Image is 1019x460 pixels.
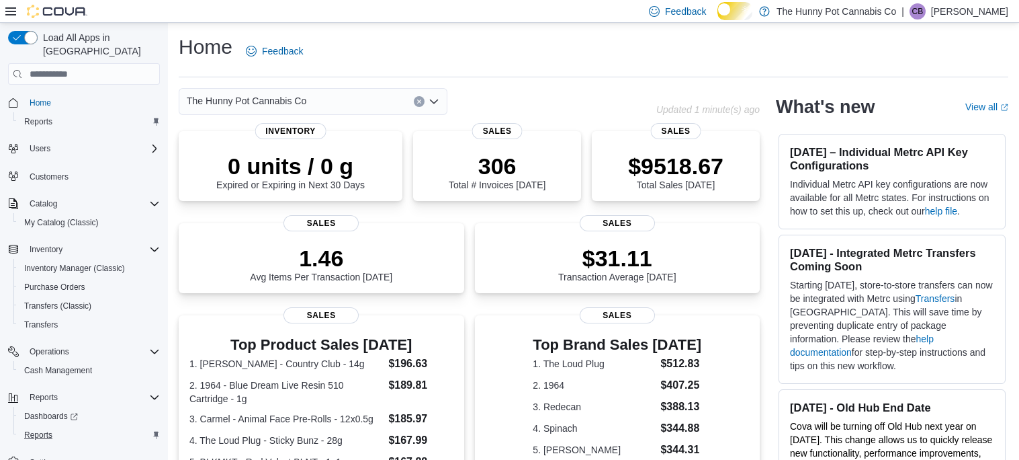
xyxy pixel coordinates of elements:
span: The Hunny Pot Cannabis Co [187,93,306,109]
dt: 3. Redecan [533,400,655,414]
span: Inventory Manager (Classic) [19,260,160,276]
span: Users [24,141,160,157]
span: Transfers (Classic) [19,298,160,314]
button: Reports [13,426,165,445]
button: Open list of options [429,96,439,107]
button: Inventory [24,241,68,258]
span: My Catalog (Classic) [24,217,99,228]
span: Dashboards [24,411,78,422]
button: My Catalog (Classic) [13,213,165,232]
span: Sales [283,215,359,231]
p: [PERSON_NAME] [931,3,1008,20]
button: Clear input [414,96,425,107]
p: 1.46 [250,245,392,272]
span: Reports [24,116,52,127]
a: help file [925,206,957,217]
p: Starting [DATE], store-to-store transfers can now be integrated with Metrc using in [GEOGRAPHIC_D... [790,278,994,373]
span: Inventory Manager (Classic) [24,263,125,274]
p: 0 units / 0 g [216,153,365,180]
span: Purchase Orders [24,282,85,293]
span: Users [30,143,50,154]
span: Transfers [24,319,58,330]
span: Reports [30,392,58,403]
button: Users [24,141,56,157]
span: Catalog [24,196,160,212]
button: Users [3,139,165,158]
a: Feedback [240,38,308,65]
button: Home [3,93,165,112]
dd: $344.88 [660,420,701,436]
span: Operations [30,346,69,357]
span: Dashboards [19,408,160,424]
dd: $185.97 [388,411,453,427]
span: Sales [472,123,523,139]
dd: $196.63 [388,356,453,372]
span: Inventory [24,241,160,258]
p: | [901,3,904,20]
span: Purchase Orders [19,279,160,295]
span: Reports [24,389,160,406]
button: Purchase Orders [13,278,165,297]
span: Sales [580,307,655,323]
span: Customers [30,171,69,182]
a: Inventory Manager (Classic) [19,260,130,276]
span: Feedback [262,44,303,58]
a: Reports [19,114,58,130]
span: Reports [24,430,52,440]
div: Cameron Bennett-Stewart [910,3,926,20]
div: Expired or Expiring in Next 30 Days [216,153,365,190]
input: Dark Mode [717,2,752,20]
span: Feedback [665,5,706,18]
svg: External link [1000,104,1008,112]
button: Cash Management [13,361,165,380]
p: Individual Metrc API key configurations are now available for all Metrc states. For instructions ... [790,178,994,218]
span: Operations [24,344,160,360]
p: $9518.67 [628,153,723,180]
dt: 5. [PERSON_NAME] [533,443,655,457]
span: Reports [19,427,160,443]
h2: What's new [776,96,875,118]
button: Reports [24,389,63,406]
dd: $189.81 [388,377,453,393]
span: Home [30,98,51,108]
span: Reports [19,114,160,130]
dt: 3. Carmel - Animal Face Pre-Rolls - 12x0.5g [189,412,383,426]
span: Load All Apps in [GEOGRAPHIC_DATA] [38,31,160,58]
a: Customers [24,169,74,185]
h3: Top Brand Sales [DATE] [533,337,701,353]
dt: 1. [PERSON_NAME] - Country Club - 14g [189,357,383,371]
dd: $344.31 [660,442,701,458]
p: Updated 1 minute(s) ago [656,104,760,115]
h3: [DATE] – Individual Metrc API Key Configurations [790,145,994,172]
p: $31.11 [558,245,676,272]
button: Operations [3,342,165,361]
dd: $512.83 [660,356,701,372]
button: Transfers [13,315,165,334]
span: Sales [580,215,655,231]
div: Avg Items Per Transaction [DATE] [250,245,392,282]
a: Home [24,95,56,111]
button: Operations [24,344,75,360]
a: Transfers [916,293,955,304]
button: Customers [3,166,165,186]
a: Cash Management [19,362,97,379]
h1: Home [179,34,232,61]
span: Customers [24,167,160,184]
a: My Catalog (Classic) [19,215,104,231]
a: View allExternal link [965,102,1008,112]
h3: Top Product Sales [DATE] [189,337,453,353]
button: Reports [3,388,165,407]
button: Transfers (Classic) [13,297,165,315]
h3: [DATE] - Integrated Metrc Transfers Coming Soon [790,246,994,273]
span: Cash Management [19,362,160,379]
span: Inventory [30,244,62,255]
p: 306 [449,153,545,180]
dd: $167.99 [388,432,453,449]
a: Transfers (Classic) [19,298,97,314]
dt: 2. 1964 - Blue Dream Live Resin 510 Cartridge - 1g [189,379,383,406]
p: The Hunny Pot Cannabis Co [777,3,896,20]
a: Purchase Orders [19,279,91,295]
button: Inventory Manager (Classic) [13,259,165,278]
div: Transaction Average [DATE] [558,245,676,282]
span: CB [912,3,924,20]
